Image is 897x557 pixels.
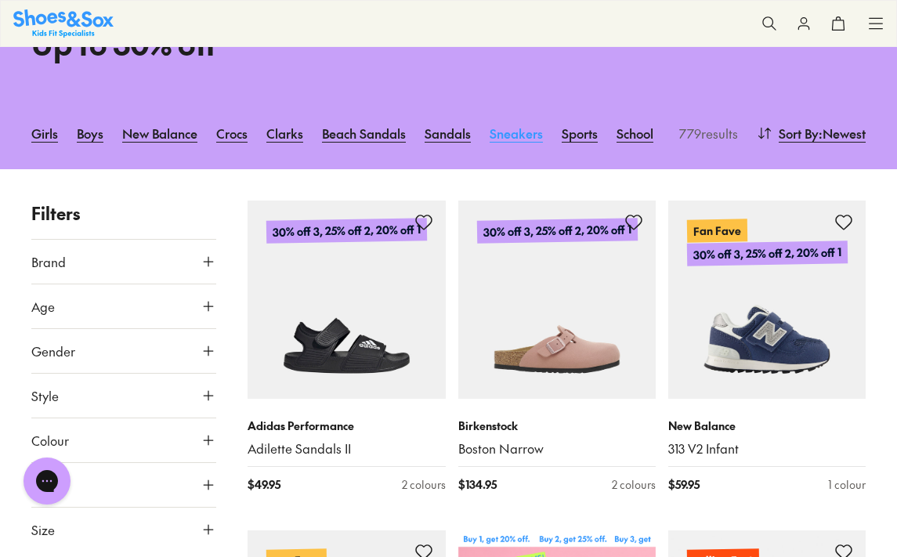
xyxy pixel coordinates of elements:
button: Brand [31,240,216,284]
p: Birkenstock [458,418,656,434]
a: School [617,116,653,150]
button: Size [31,508,216,552]
span: Style [31,386,59,405]
a: Shoes & Sox [13,9,114,37]
span: Gender [31,342,75,360]
span: $ 134.95 [458,476,497,493]
a: Sneakers [490,116,543,150]
p: New Balance [668,418,866,434]
a: Clarks [266,116,303,150]
div: 2 colours [402,476,446,493]
p: Filters [31,201,216,226]
button: Sort By:Newest [757,116,866,150]
span: Sort By [779,124,819,143]
iframe: Gorgias live chat messenger [16,452,78,510]
button: Style [31,374,216,418]
button: Colour [31,418,216,462]
span: $ 49.95 [248,476,280,493]
a: Sandals [425,116,471,150]
p: Fan Fave [687,219,747,243]
p: 779 results [673,124,738,143]
span: Colour [31,431,69,450]
img: SNS_Logo_Responsive.svg [13,9,114,37]
p: 30% off 3, 25% off 2, 20% off 1 [266,219,427,244]
button: Age [31,284,216,328]
span: Age [31,297,55,316]
p: 30% off 3, 25% off 2, 20% off 1 [476,219,637,244]
a: Sports [562,116,598,150]
a: Crocs [216,116,248,150]
span: Brand [31,252,66,271]
span: Size [31,520,55,539]
div: 2 colours [612,476,656,493]
a: Boys [77,116,103,150]
a: Boston Narrow [458,440,656,458]
span: : Newest [819,124,866,143]
span: $ 59.95 [668,476,700,493]
button: Gender [31,329,216,373]
p: 30% off 3, 25% off 2, 20% off 1 [687,241,848,267]
a: New Balance [122,116,197,150]
a: Girls [31,116,58,150]
a: 30% off 3, 25% off 2, 20% off 1 [458,201,656,398]
div: 1 colour [828,476,866,493]
a: 30% off 3, 25% off 2, 20% off 1 [248,201,445,398]
button: Price [31,463,216,507]
a: Fan Fave30% off 3, 25% off 2, 20% off 1 [668,201,866,398]
a: Beach Sandals [322,116,406,150]
p: Adidas Performance [248,418,445,434]
a: 313 V2 Infant [668,440,866,458]
a: Adilette Sandals II [248,440,445,458]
